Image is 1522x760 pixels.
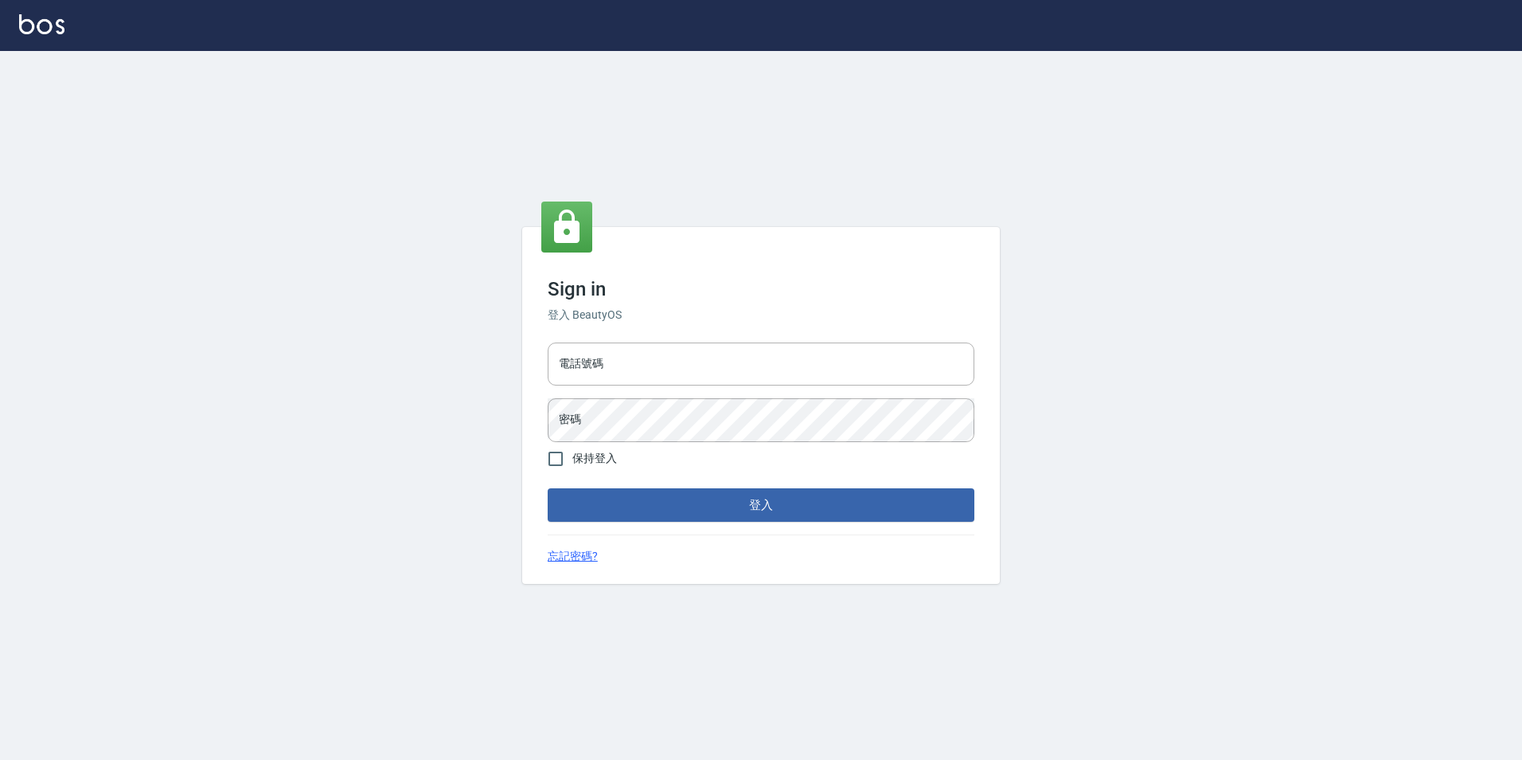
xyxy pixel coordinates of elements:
a: 忘記密碼? [548,548,598,565]
img: Logo [19,14,64,34]
h6: 登入 BeautyOS [548,307,974,323]
h3: Sign in [548,278,974,300]
span: 保持登入 [572,450,617,467]
button: 登入 [548,488,974,522]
